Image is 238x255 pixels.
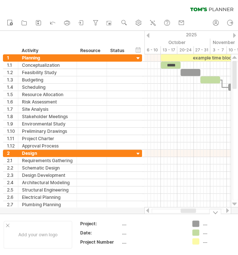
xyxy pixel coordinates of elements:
[22,106,73,113] div: Site Analysis
[22,120,73,127] div: Environmental Study
[22,135,73,142] div: Project Charter
[22,179,73,186] div: Architectural Modeling
[7,135,18,142] div: 1.11
[177,46,194,54] div: 20-24
[7,54,18,61] div: 1
[134,39,210,46] div: October 2025
[161,46,177,54] div: 13 - 17
[22,47,72,54] div: Activity
[22,157,73,164] div: Requirements Gathering
[7,128,18,135] div: 1.10
[22,150,73,157] div: Design
[80,221,120,227] div: Project:
[22,172,73,179] div: Design Development
[80,230,120,236] div: Date:
[22,76,73,83] div: Budgeting
[4,221,72,248] div: Add your own logo
[22,128,73,135] div: Preliminary Drawings
[80,47,103,54] div: Resource
[7,157,18,164] div: 2.1
[7,186,18,193] div: 2.5
[22,186,73,193] div: Structural Engineering
[122,221,183,227] div: ....
[210,46,227,54] div: 3 - 7
[194,46,210,54] div: 27 - 31
[7,164,18,171] div: 2.2
[80,239,120,245] div: Project Number
[22,54,73,61] div: Planning
[7,62,18,69] div: 1.1
[7,91,18,98] div: 1.5
[22,113,73,120] div: Stakeholder Meetings
[7,201,18,208] div: 2.7
[22,91,73,98] div: Resource Allocation
[7,120,18,127] div: 1.9
[22,69,73,76] div: Feasibility Study
[122,239,183,245] div: ....
[22,84,73,91] div: Scheduling
[22,164,73,171] div: Schematic Design
[22,62,73,69] div: Conceptualization
[7,98,18,105] div: 1.6
[144,46,161,54] div: 6 - 10
[7,84,18,91] div: 1.4
[122,230,183,236] div: ....
[22,194,73,201] div: Electrical Planning
[7,142,18,149] div: 1.12
[7,69,18,76] div: 1.2
[7,76,18,83] div: 1.3
[7,113,18,120] div: 1.8
[7,194,18,201] div: 2.6
[22,98,73,105] div: Risk Assessment
[22,142,73,149] div: Approval Process
[7,172,18,179] div: 2.3
[7,150,18,157] div: 2
[7,106,18,113] div: 1.7
[209,209,221,214] div: hide legend
[22,201,73,208] div: Plumbing Planning
[110,47,126,54] div: Status
[7,179,18,186] div: 2.4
